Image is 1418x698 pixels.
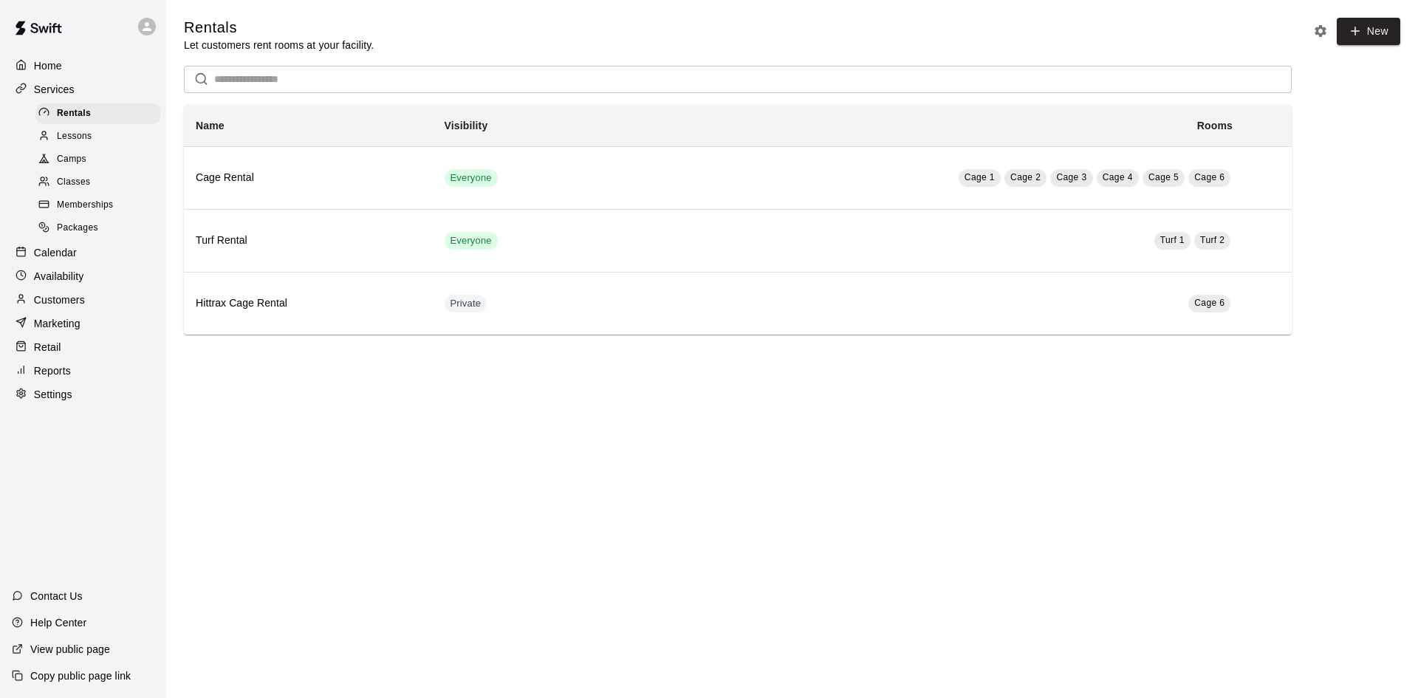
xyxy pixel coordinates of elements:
[57,129,92,144] span: Lessons
[1148,172,1179,182] span: Cage 5
[12,242,154,264] a: Calendar
[1103,172,1133,182] span: Cage 4
[34,363,71,378] p: Reports
[445,171,498,185] span: Everyone
[35,126,160,147] div: Lessons
[35,125,166,148] a: Lessons
[35,217,166,240] a: Packages
[34,58,62,73] p: Home
[35,171,166,194] a: Classes
[445,297,487,311] span: Private
[196,120,225,131] b: Name
[35,172,160,193] div: Classes
[445,120,488,131] b: Visibility
[445,295,487,312] div: This service is hidden, and can only be accessed via a direct link
[30,642,110,657] p: View public page
[445,169,498,187] div: This service is visible to all of your customers
[1194,172,1225,182] span: Cage 6
[965,172,995,182] span: Cage 1
[35,218,160,239] div: Packages
[34,269,84,284] p: Availability
[34,292,85,307] p: Customers
[34,82,75,97] p: Services
[12,336,154,358] a: Retail
[184,105,1292,335] table: simple table
[12,312,154,335] a: Marketing
[1056,172,1086,182] span: Cage 3
[35,102,166,125] a: Rentals
[1337,18,1400,45] a: New
[196,295,421,312] h6: Hittrax Cage Rental
[35,148,166,171] a: Camps
[35,194,166,217] a: Memberships
[1197,120,1233,131] b: Rooms
[35,103,160,124] div: Rentals
[12,360,154,382] a: Reports
[34,316,81,331] p: Marketing
[1010,172,1041,182] span: Cage 2
[12,55,154,77] a: Home
[12,289,154,311] a: Customers
[30,589,83,603] p: Contact Us
[34,340,61,355] p: Retail
[30,615,86,630] p: Help Center
[12,383,154,406] a: Settings
[184,18,374,38] h5: Rentals
[57,198,113,213] span: Memberships
[196,233,421,249] h6: Turf Rental
[34,387,72,402] p: Settings
[184,38,374,52] p: Let customers rent rooms at your facility.
[57,175,90,190] span: Classes
[1194,298,1225,308] span: Cage 6
[35,149,160,170] div: Camps
[30,668,131,683] p: Copy public page link
[12,78,154,100] a: Services
[1160,235,1185,245] span: Turf 1
[57,106,91,121] span: Rentals
[445,234,498,248] span: Everyone
[1309,20,1332,42] button: Rental settings
[34,245,77,260] p: Calendar
[445,232,498,250] div: This service is visible to all of your customers
[196,170,421,186] h6: Cage Rental
[35,195,160,216] div: Memberships
[57,152,86,167] span: Camps
[12,265,154,287] a: Availability
[1200,235,1225,245] span: Turf 2
[57,221,98,236] span: Packages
